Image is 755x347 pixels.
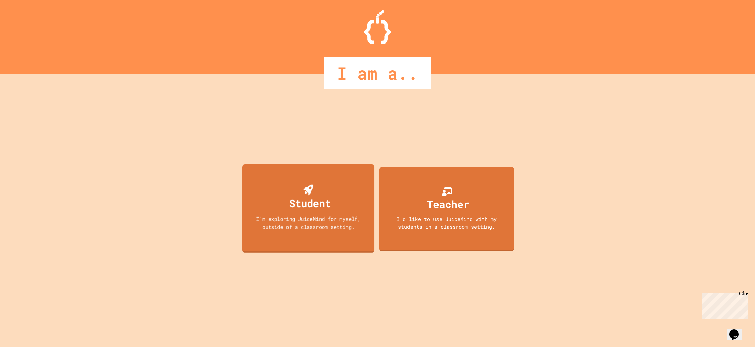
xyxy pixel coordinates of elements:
[289,195,331,211] div: Student
[324,57,431,89] div: I am a..
[727,320,748,340] iframe: chat widget
[386,215,507,230] div: I'd like to use JuiceMind with my students in a classroom setting.
[699,291,748,319] iframe: chat widget
[364,10,391,44] img: Logo.svg
[3,3,47,43] div: Chat with us now!Close
[249,214,368,230] div: I'm exploring JuiceMind for myself, outside of a classroom setting.
[427,197,470,212] div: Teacher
